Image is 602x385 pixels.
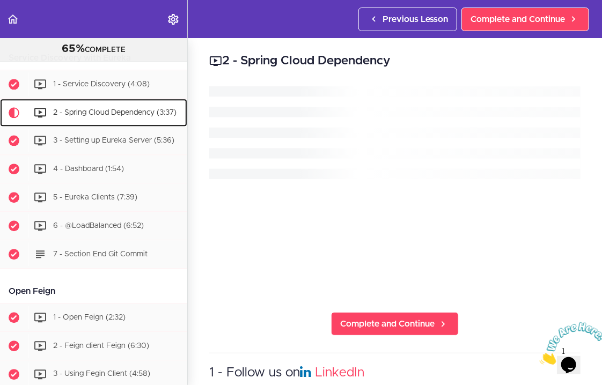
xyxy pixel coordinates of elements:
[53,193,137,201] span: 5 - Eureka Clients (7:39)
[315,366,364,379] a: LinkedIn
[53,221,144,229] span: 6 - @LoadBalanced (6:52)
[358,8,457,31] a: Previous Lesson
[53,165,124,172] span: 4 - Dashboard (1:54)
[53,108,177,116] span: 2 - Spring Cloud Dependency (3:37)
[53,370,150,377] span: 3 - Using Fegin Client (4:58)
[53,342,149,349] span: 2 - Feign client Feign (6:30)
[6,13,19,26] svg: Back to course curriculum
[53,80,150,87] span: 1 - Service Discovery (4:08)
[209,52,581,70] h2: 2 - Spring Cloud Dependency
[53,136,174,144] span: 3 - Setting up Eureka Server (5:36)
[167,13,180,26] svg: Settings Menu
[209,364,581,382] h3: 1 - Follow us on
[53,313,126,321] span: 1 - Open Feign (2:32)
[535,318,602,369] iframe: chat widget
[471,13,565,26] span: Complete and Continue
[383,13,448,26] span: Previous Lesson
[209,86,581,179] svg: Loading
[4,4,9,13] span: 1
[4,4,71,47] img: Chat attention grabber
[62,43,85,54] span: 65%
[461,8,589,31] a: Complete and Continue
[13,42,174,56] div: COMPLETE
[53,250,148,257] span: 7 - Section End Git Commit
[340,317,435,330] span: Complete and Continue
[331,312,459,336] a: Complete and Continue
